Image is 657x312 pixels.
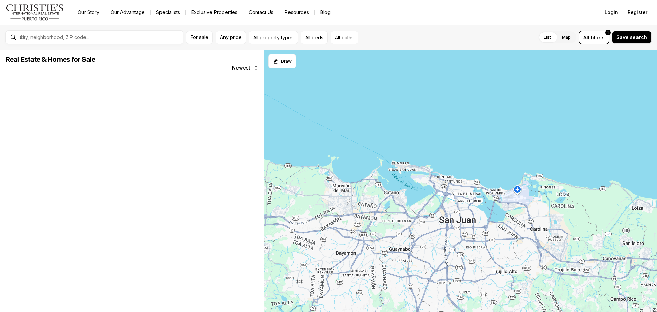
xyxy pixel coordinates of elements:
img: logo [5,4,64,21]
a: Exclusive Properties [186,8,243,17]
span: filters [591,34,605,41]
button: Any price [216,31,246,44]
button: Save search [612,31,652,44]
span: 1 [607,30,609,35]
span: Save search [616,35,647,40]
button: Start drawing [268,54,296,68]
span: All [583,34,589,41]
button: Allfilters1 [579,31,609,44]
button: All baths [331,31,358,44]
button: All property types [249,31,298,44]
a: Specialists [151,8,185,17]
span: Real Estate & Homes for Sale [5,56,95,63]
span: Register [628,10,647,15]
a: Blog [315,8,336,17]
button: Contact Us [243,8,279,17]
a: Our Advantage [105,8,150,17]
span: For sale [191,35,208,40]
button: Newest [228,61,263,75]
label: Map [556,31,576,43]
a: Resources [279,8,314,17]
button: Register [623,5,652,19]
a: Our Story [72,8,105,17]
button: Login [601,5,622,19]
span: Newest [232,65,250,71]
button: All beds [301,31,328,44]
span: Any price [220,35,242,40]
button: For sale [186,31,213,44]
label: List [538,31,556,43]
span: Login [605,10,618,15]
